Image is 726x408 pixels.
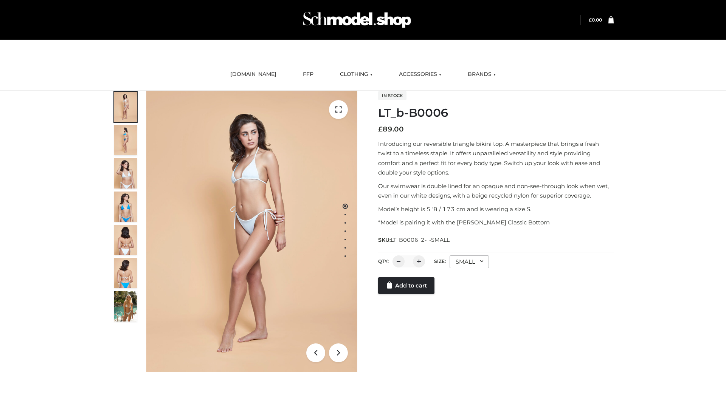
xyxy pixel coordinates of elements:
a: BRANDS [462,66,501,83]
a: £0.00 [589,17,602,23]
a: [DOMAIN_NAME] [225,66,282,83]
a: Add to cart [378,277,434,294]
img: Schmodel Admin 964 [300,5,414,35]
img: ArielClassicBikiniTop_CloudNine_AzureSky_OW114ECO_1-scaled.jpg [114,92,137,122]
img: ArielClassicBikiniTop_CloudNine_AzureSky_OW114ECO_8-scaled.jpg [114,258,137,288]
a: ACCESSORIES [393,66,447,83]
label: QTY: [378,258,389,264]
img: ArielClassicBikiniTop_CloudNine_AzureSky_OW114ECO_3-scaled.jpg [114,158,137,189]
a: FFP [297,66,319,83]
span: In stock [378,91,406,100]
img: ArielClassicBikiniTop_CloudNine_AzureSky_OW114ECO_1 [146,91,357,372]
img: ArielClassicBikiniTop_CloudNine_AzureSky_OW114ECO_2-scaled.jpg [114,125,137,155]
p: *Model is pairing it with the [PERSON_NAME] Classic Bottom [378,218,614,227]
p: Our swimwear is double lined for an opaque and non-see-through look when wet, even in our white d... [378,181,614,201]
img: ArielClassicBikiniTop_CloudNine_AzureSky_OW114ECO_4-scaled.jpg [114,192,137,222]
h1: LT_b-B0006 [378,106,614,120]
img: ArielClassicBikiniTop_CloudNine_AzureSky_OW114ECO_7-scaled.jpg [114,225,137,255]
p: Model’s height is 5 ‘8 / 173 cm and is wearing a size S. [378,204,614,214]
span: SKU: [378,235,450,244]
bdi: 89.00 [378,125,404,133]
img: Arieltop_CloudNine_AzureSky2.jpg [114,291,137,321]
span: £ [589,17,592,23]
p: Introducing our reversible triangle bikini top. A masterpiece that brings a fresh twist to a time... [378,139,614,178]
label: Size: [434,258,446,264]
bdi: 0.00 [589,17,602,23]
a: CLOTHING [334,66,378,83]
span: LT_B0006_2-_-SMALL [391,236,450,243]
div: SMALL [450,255,489,268]
span: £ [378,125,383,133]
